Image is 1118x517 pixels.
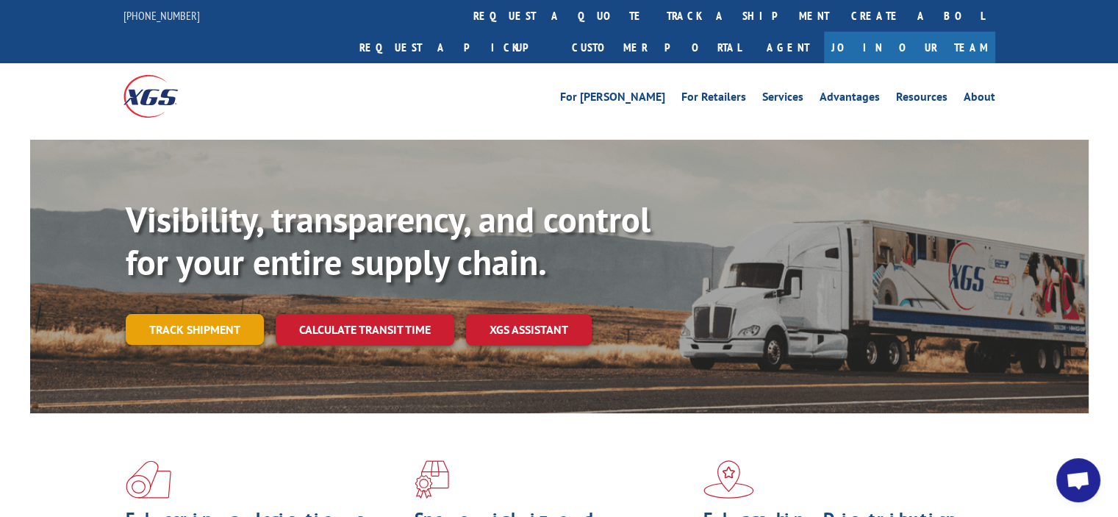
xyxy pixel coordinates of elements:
[762,91,803,107] a: Services
[415,460,449,499] img: xgs-icon-focused-on-flooring-red
[123,8,200,23] a: [PHONE_NUMBER]
[964,91,995,107] a: About
[126,460,171,499] img: xgs-icon-total-supply-chain-intelligence-red
[126,314,264,345] a: Track shipment
[703,460,754,499] img: xgs-icon-flagship-distribution-model-red
[896,91,947,107] a: Resources
[348,32,561,63] a: Request a pickup
[1056,458,1100,502] a: Open chat
[820,91,880,107] a: Advantages
[561,32,752,63] a: Customer Portal
[824,32,995,63] a: Join Our Team
[126,196,651,285] b: Visibility, transparency, and control for your entire supply chain.
[276,314,454,346] a: Calculate transit time
[752,32,824,63] a: Agent
[466,314,592,346] a: XGS ASSISTANT
[560,91,665,107] a: For [PERSON_NAME]
[681,91,746,107] a: For Retailers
